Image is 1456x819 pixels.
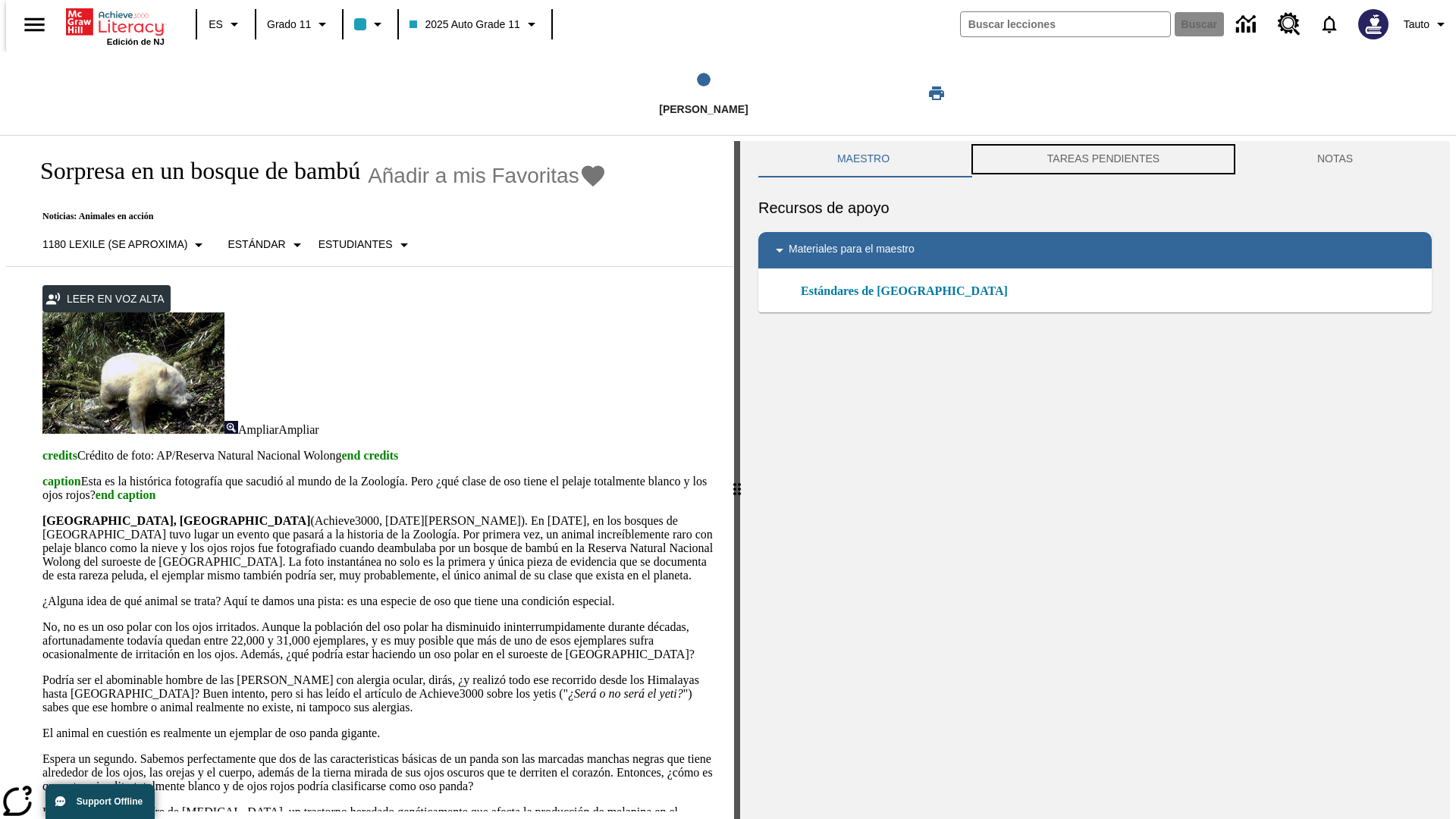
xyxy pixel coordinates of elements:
[42,449,716,463] p: Crédito de foto: AP/Reserva Natural Nacional Wolong
[66,5,165,46] div: Portada
[341,449,398,462] span: end credits
[36,231,214,259] button: Seleccione Lexile, 1180 Lexile (Se aproxima)
[42,285,171,313] button: Leer en voz alta
[1349,5,1398,44] button: Escoja un nuevo avatar
[348,11,393,38] button: El color de la clase es azul claro. Cambiar el color de la clase.
[224,421,238,434] img: Ampliar
[801,282,1017,300] a: Estándares de [GEOGRAPHIC_DATA]
[77,796,143,807] span: Support Offline
[1404,17,1429,33] span: Tauto
[734,141,740,819] div: Pulsa la tecla de intro o la barra espaciadora y luego presiona las flechas de derecha e izquierd...
[24,157,360,185] h1: Sorpresa en un bosque de bambú
[1238,141,1432,177] button: NOTAS
[42,237,187,253] p: 1180 Lexile (Se aproxima)
[24,211,607,222] p: Noticias: Animales en acción
[1358,9,1389,39] img: Avatar
[740,141,1450,819] div: activity
[758,232,1432,268] div: Materiales para el maestro
[758,196,1432,220] h6: Recursos de apoyo
[12,2,57,47] button: Abrir el menú lateral
[42,475,81,488] span: caption
[318,237,393,253] p: Estudiantes
[42,514,310,527] strong: [GEOGRAPHIC_DATA], [GEOGRAPHIC_DATA]
[202,11,250,38] button: Lenguaje: ES, Selecciona un idioma
[227,237,285,253] p: Estándar
[221,231,312,259] button: Tipo de apoyo, Estándar
[568,687,683,700] em: ¿Será o no será el yeti?
[1269,4,1310,45] a: Centro de recursos, Se abrirá en una pestaña nueva.
[267,17,311,33] span: Grado 11
[42,726,716,740] p: El animal en cuestión es realmente un ejemplar de oso panda gigante.
[42,620,716,661] p: No, no es un oso polar con los ojos irritados. Aunque la población del oso polar ha disminuido in...
[312,231,419,259] button: Seleccionar estudiante
[409,17,519,33] span: 2025 Auto Grade 11
[1310,5,1349,44] a: Notificaciones
[42,752,716,793] p: Espera un segundo. Sabemos perfectamente que dos de las caracteristicas básicas de un panda son l...
[789,241,915,259] p: Materiales para el maestro
[278,423,318,436] span: Ampliar
[659,103,748,115] span: [PERSON_NAME]
[968,141,1238,177] button: TAREAS PENDIENTES
[1398,11,1456,38] button: Perfil/Configuración
[758,141,968,177] button: Maestro
[107,37,165,46] span: Edición de NJ
[42,673,716,714] p: Podría ser el abominable hombre de las [PERSON_NAME] con alergia ocular, dirás, ¿y realizó todo e...
[42,475,716,502] p: Esta es la histórica fotografía que sacudió al mundo de la Zoología. Pero ¿qué clase de oso tiene...
[96,488,156,501] span: end caption
[42,312,224,434] img: los pandas albinos en China a veces son confundidos con osos polares
[758,141,1432,177] div: Instructional Panel Tabs
[238,423,278,436] span: Ampliar
[368,162,607,189] button: Añadir a mis Favoritas - Sorpresa en un bosque de bambú
[507,52,900,135] button: Lee step 1 of 1
[45,784,155,819] button: Support Offline
[261,11,337,38] button: Grado: Grado 11, Elige un grado
[912,80,961,107] button: Imprimir
[403,11,546,38] button: Clase: 2025 Auto Grade 11, Selecciona una clase
[42,514,716,582] p: (Achieve3000, [DATE][PERSON_NAME]). En [DATE], en los bosques de [GEOGRAPHIC_DATA] tuvo lugar un ...
[368,164,579,188] span: Añadir a mis Favoritas
[6,141,734,811] div: reading
[209,17,223,33] span: ES
[1227,4,1269,45] a: Centro de información
[961,12,1170,36] input: Buscar campo
[42,449,77,462] span: credits
[42,595,716,608] p: ¿Alguna idea de qué animal se trata? Aquí te damos una pista: es una especie de oso que tiene una...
